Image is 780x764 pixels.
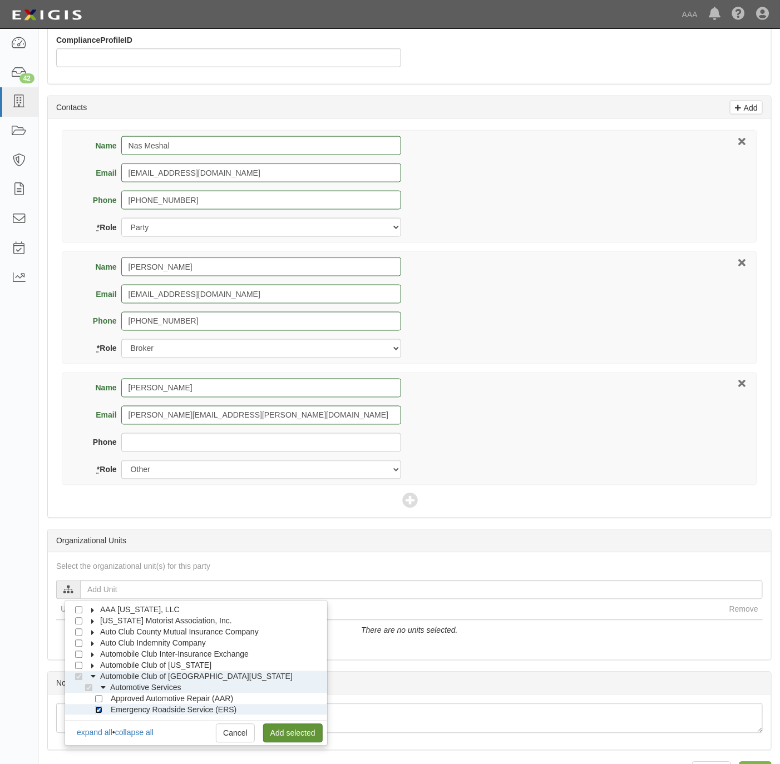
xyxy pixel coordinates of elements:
label: Name [82,140,121,151]
a: Add selected [263,724,323,743]
div: Notes [48,672,771,695]
abbr: required [97,223,100,232]
th: Unit [56,599,725,620]
div: 42 [19,73,34,83]
label: Name [82,383,121,394]
input: Add Unit [80,581,763,599]
label: Email [82,167,121,178]
span: Auto Club County Mutual Insurance Company [100,628,259,637]
a: collapse all [115,728,154,737]
img: logo-5460c22ac91f19d4615b14bd174203de0afe785f0fc80cf4dbbc73dc1793850b.png [8,5,85,25]
a: Cancel [216,724,255,743]
a: AAA [677,3,703,26]
span: AAA [US_STATE], LLC [100,606,180,614]
span: Automobile Club of [GEOGRAPHIC_DATA][US_STATE] [100,672,293,681]
abbr: required [97,465,100,474]
label: Role [82,343,121,354]
label: Role [82,222,121,233]
span: Add Contact [402,494,416,509]
label: Name [82,261,121,272]
label: Role [82,464,121,475]
i: Help Center - Complianz [732,8,745,21]
span: Automotive Services [110,683,181,692]
div: Contacts [48,96,771,119]
label: Phone [82,316,121,327]
a: expand all [77,728,112,737]
a: Add [730,101,763,115]
label: Email [82,410,121,421]
div: Organizational Units [48,530,771,553]
label: ComplianceProfileID [56,34,132,46]
span: Auto Club Indemnity Company [100,639,206,648]
span: Emergency Roadside Service (ERS) [111,706,236,715]
p: Add [741,101,758,114]
label: Phone [82,437,121,448]
div: Select the organizational unit(s) for this party [48,561,771,572]
span: Automobile Club Inter-Insurance Exchange [100,650,249,659]
span: Automobile Club of [US_STATE] [100,661,211,670]
i: There are no units selected. [361,626,458,635]
label: Email [82,289,121,300]
th: Remove [725,599,763,620]
div: • [76,727,154,738]
abbr: required [97,344,100,353]
span: [US_STATE] Motorist Association, Inc. [100,617,232,626]
label: Phone [82,195,121,206]
span: Approved Automotive Repair (AAR) [111,694,233,703]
